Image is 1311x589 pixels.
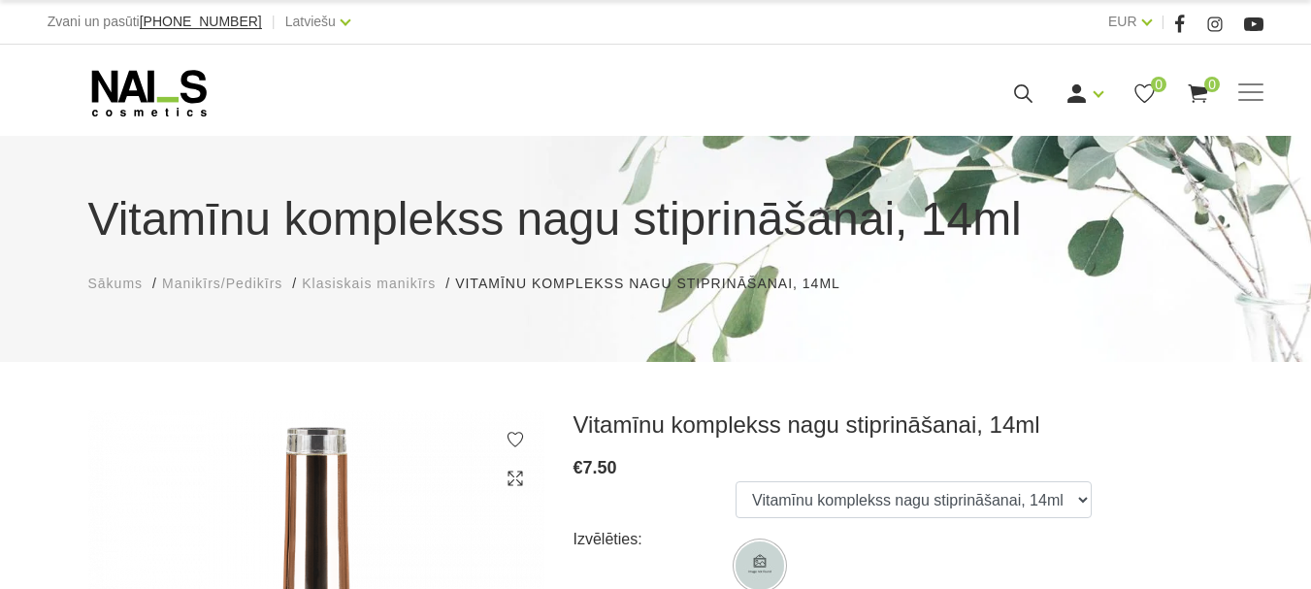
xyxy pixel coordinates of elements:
[583,458,617,477] span: 7.50
[88,274,144,294] a: Sākums
[1186,82,1210,106] a: 0
[1132,82,1157,106] a: 0
[1108,10,1137,33] a: EUR
[574,410,1224,440] h3: Vitamīnu komplekss nagu stiprināšanai, 14ml
[140,14,262,29] span: [PHONE_NUMBER]
[285,10,336,33] a: Latviešu
[302,274,436,294] a: Klasiskais manikīrs
[162,276,282,291] span: Manikīrs/Pedikīrs
[48,10,262,34] div: Zvani un pasūti
[574,524,737,555] div: Izvēlēties:
[162,274,282,294] a: Manikīrs/Pedikīrs
[272,10,276,34] span: |
[88,184,1224,254] h1: Vitamīnu komplekss nagu stiprināšanai, 14ml
[1151,77,1166,92] span: 0
[455,274,860,294] li: Vitamīnu komplekss nagu stiprināšanai, 14ml
[1162,10,1165,34] span: |
[140,15,262,29] a: [PHONE_NUMBER]
[1204,77,1220,92] span: 0
[88,276,144,291] span: Sākums
[302,276,436,291] span: Klasiskais manikīrs
[574,458,583,477] span: €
